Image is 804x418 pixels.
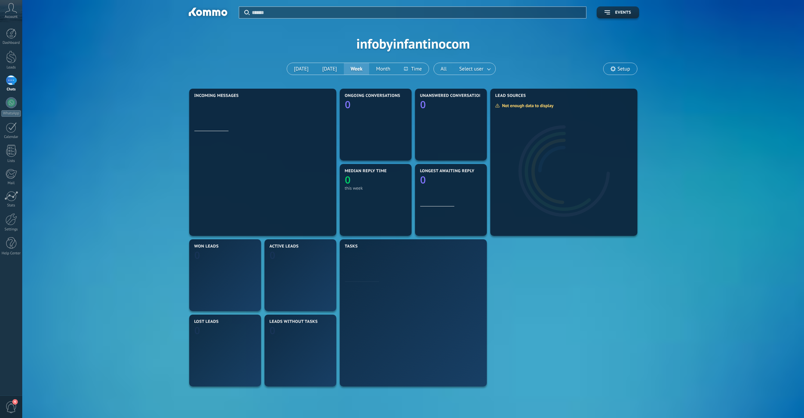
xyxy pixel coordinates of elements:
div: Chats [1,87,21,92]
button: [DATE] [287,63,315,75]
span: Lead Sources [495,93,526,98]
button: All [434,63,454,75]
span: Incoming messages [194,93,239,98]
div: Help Center [1,251,21,256]
span: Select user [458,64,484,74]
span: Account [5,15,17,19]
div: Settings [1,227,21,232]
span: Events [615,10,631,15]
text: 0 [420,173,426,187]
text: 0 [345,98,351,111]
text: 0 [194,324,200,337]
span: 4 [12,399,18,405]
button: Week [344,63,369,75]
div: Lists [1,159,21,163]
text: 0 [270,249,275,262]
span: Longest awaiting reply [420,169,475,174]
div: this week [345,186,406,191]
span: Active leads [270,244,299,249]
div: Stats [1,203,21,208]
span: Unanswered conversations [420,93,485,98]
div: Not enough data to display [495,103,558,109]
span: Tasks [345,244,358,249]
div: Leads [1,65,21,70]
div: Mail [1,181,21,186]
button: Events [597,7,639,18]
text: 0 [270,324,275,337]
div: WhatsApp [1,110,21,117]
span: Lost leads [194,319,219,324]
text: 0 [345,173,351,187]
span: Leads without tasks [270,319,318,324]
text: 0 [194,249,200,262]
text: 0 [420,98,426,111]
span: Won leads [194,244,219,249]
button: Month [369,63,397,75]
span: Median reply time [345,169,387,174]
button: Select user [453,63,495,75]
button: [DATE] [315,63,344,75]
span: Setup [618,66,630,72]
div: Dashboard [1,41,21,45]
span: Ongoing conversations [345,93,400,98]
div: Calendar [1,135,21,139]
